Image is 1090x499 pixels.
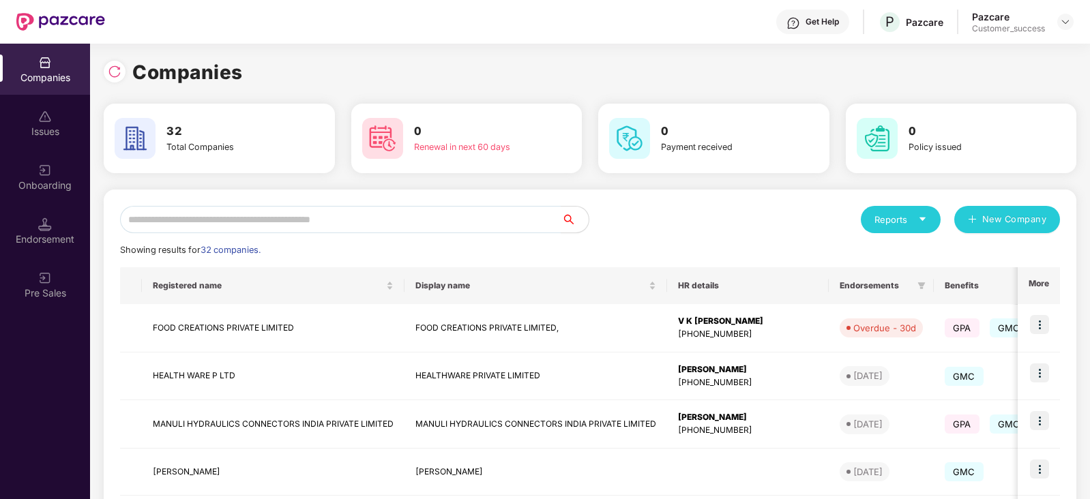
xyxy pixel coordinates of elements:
td: FOOD CREATIONS PRIVATE LIMITED, [404,304,667,352]
span: filter [917,282,926,290]
img: svg+xml;base64,PHN2ZyB4bWxucz0iaHR0cDovL3d3dy53My5vcmcvMjAwMC9zdmciIHdpZHRoPSI2MCIgaGVpZ2h0PSI2MC... [857,118,898,159]
td: [PERSON_NAME] [404,449,667,496]
span: 32 companies. [201,245,261,255]
button: search [561,206,589,233]
div: Overdue - 30d [853,321,916,335]
img: svg+xml;base64,PHN2ZyB4bWxucz0iaHR0cDovL3d3dy53My5vcmcvMjAwMC9zdmciIHdpZHRoPSI2MCIgaGVpZ2h0PSI2MC... [115,118,156,159]
img: icon [1030,459,1049,479]
td: [PERSON_NAME] [142,449,404,496]
div: [DATE] [853,417,883,431]
span: GMC [945,367,984,386]
img: svg+xml;base64,PHN2ZyB4bWxucz0iaHR0cDovL3d3dy53My5vcmcvMjAwMC9zdmciIHdpZHRoPSI2MCIgaGVpZ2h0PSI2MC... [362,118,403,159]
div: Payment received [661,140,778,154]
div: Pazcare [972,10,1045,23]
th: Registered name [142,267,404,304]
h1: Companies [132,57,243,87]
td: MANULI HYDRAULICS CONNECTORS INDIA PRIVATE LIMITED [142,400,404,449]
span: Display name [415,280,646,291]
div: V K [PERSON_NAME] [678,315,818,328]
img: svg+xml;base64,PHN2ZyB3aWR0aD0iMTQuNSIgaGVpZ2h0PSIxNC41IiB2aWV3Qm94PSIwIDAgMTYgMTYiIGZpbGw9Im5vbm... [38,217,52,231]
img: icon [1030,363,1049,382]
img: New Pazcare Logo [16,13,105,31]
img: icon [1030,411,1049,430]
img: icon [1030,315,1049,334]
img: svg+xml;base64,PHN2ZyBpZD0iSXNzdWVzX2Rpc2FibGVkIiB4bWxucz0iaHR0cDovL3d3dy53My5vcmcvMjAwMC9zdmciIH... [38,110,52,123]
div: [PHONE_NUMBER] [678,424,818,437]
div: Get Help [806,16,839,27]
td: HEALTHWARE PRIVATE LIMITED [404,352,667,401]
span: Showing results for [120,245,261,255]
span: GPA [945,318,979,337]
span: GMC [990,318,1029,337]
h3: 0 [909,123,1026,140]
div: Customer_success [972,23,1045,34]
td: HEALTH WARE P LTD [142,352,404,401]
div: [DATE] [853,369,883,382]
div: [DATE] [853,465,883,479]
span: GMC [990,414,1029,434]
th: Display name [404,267,667,304]
th: HR details [667,267,829,304]
div: [PERSON_NAME] [678,411,818,424]
span: New Company [982,213,1047,226]
h3: 0 [414,123,531,140]
span: search [561,214,589,225]
div: Pazcare [906,16,943,29]
img: svg+xml;base64,PHN2ZyBpZD0iQ29tcGFuaWVzIiB4bWxucz0iaHR0cDovL3d3dy53My5vcmcvMjAwMC9zdmciIHdpZHRoPS... [38,56,52,70]
div: Renewal in next 60 days [414,140,531,154]
span: caret-down [918,215,927,224]
h3: 0 [661,123,778,140]
span: plus [968,215,977,226]
div: [PERSON_NAME] [678,363,818,376]
div: Total Companies [166,140,284,154]
span: GPA [945,414,979,434]
th: More [1018,267,1060,304]
div: Policy issued [909,140,1026,154]
div: Reports [874,213,927,226]
img: svg+xml;base64,PHN2ZyB3aWR0aD0iMjAiIGhlaWdodD0iMjAiIHZpZXdCb3g9IjAgMCAyMCAyMCIgZmlsbD0ibm9uZSIgeG... [38,164,52,177]
span: filter [915,277,928,294]
img: svg+xml;base64,PHN2ZyB4bWxucz0iaHR0cDovL3d3dy53My5vcmcvMjAwMC9zdmciIHdpZHRoPSI2MCIgaGVpZ2h0PSI2MC... [609,118,650,159]
img: svg+xml;base64,PHN2ZyBpZD0iRHJvcGRvd24tMzJ4MzIiIHhtbG5zPSJodHRwOi8vd3d3LnczLm9yZy8yMDAwL3N2ZyIgd2... [1060,16,1071,27]
h3: 32 [166,123,284,140]
td: MANULI HYDRAULICS CONNECTORS INDIA PRIVATE LIMITED [404,400,667,449]
span: Registered name [153,280,383,291]
span: Endorsements [840,280,912,291]
span: P [885,14,894,30]
button: plusNew Company [954,206,1060,233]
span: GMC [945,462,984,481]
td: FOOD CREATIONS PRIVATE LIMITED [142,304,404,352]
img: svg+xml;base64,PHN2ZyB3aWR0aD0iMjAiIGhlaWdodD0iMjAiIHZpZXdCb3g9IjAgMCAyMCAyMCIgZmlsbD0ibm9uZSIgeG... [38,271,52,285]
img: svg+xml;base64,PHN2ZyBpZD0iSGVscC0zMngzMiIgeG1sbnM9Imh0dHA6Ly93d3cudzMub3JnLzIwMDAvc3ZnIiB3aWR0aD... [786,16,800,30]
div: [PHONE_NUMBER] [678,376,818,389]
div: [PHONE_NUMBER] [678,328,818,341]
img: svg+xml;base64,PHN2ZyBpZD0iUmVsb2FkLTMyeDMyIiB4bWxucz0iaHR0cDovL3d3dy53My5vcmcvMjAwMC9zdmciIHdpZH... [108,65,121,78]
